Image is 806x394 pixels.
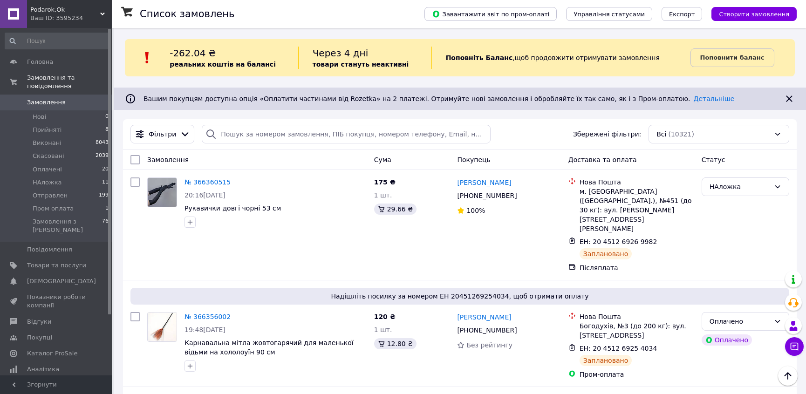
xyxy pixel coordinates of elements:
span: 120 ₴ [374,313,396,320]
span: Вашим покупцям доступна опція «Оплатити частинами від Rozetka» на 2 платежі. Отримуйте нові замов... [143,95,734,102]
span: 76 [102,217,109,234]
span: -262.04 ₴ [170,48,216,59]
a: [PERSON_NAME] [457,178,511,187]
a: Поповнити баланс [690,48,774,67]
div: 12.80 ₴ [374,338,417,349]
span: НАложка [33,178,61,187]
button: Наверх [778,366,798,386]
span: Головна [27,58,53,66]
span: 20:16[DATE] [184,191,225,199]
a: № 366360515 [184,178,231,186]
span: Отправлен [33,191,68,200]
span: Podarok.Ok [30,6,100,14]
span: 20 [102,165,109,174]
div: Заплановано [580,248,632,259]
span: 19:48[DATE] [184,326,225,333]
span: 2039 [96,152,109,160]
span: Повідомлення [27,245,72,254]
div: [PHONE_NUMBER] [455,189,519,202]
span: Відгуки [27,318,51,326]
span: 199 [99,191,109,200]
a: [PERSON_NAME] [457,312,511,322]
span: Пром оплата [33,204,74,213]
b: Поповнити баланс [700,54,765,61]
span: Нові [33,113,46,121]
div: Оплачено [702,334,752,346]
div: Післяплата [580,263,694,272]
div: Нова Пошта [580,177,694,187]
div: Пром-оплата [580,370,694,379]
b: реальних коштів на балансі [170,61,276,68]
span: 1 [105,204,109,213]
button: Чат з покупцем [785,337,804,356]
div: , щоб продовжити отримувати замовлення [431,47,690,69]
img: Фото товару [148,178,177,207]
span: [DEMOGRAPHIC_DATA] [27,277,96,285]
span: Каталог ProSale [27,349,77,358]
a: Детальніше [694,95,735,102]
div: Нова Пошта [580,312,694,321]
span: 1 шт. [374,326,392,333]
span: Управління статусами [574,11,645,18]
b: Поповніть Баланс [446,54,513,61]
span: Через 4 дні [313,48,369,59]
span: Доставка та оплата [568,156,637,163]
span: Завантажити звіт по пром-оплаті [432,10,549,18]
div: [PHONE_NUMBER] [455,324,519,337]
span: (10321) [668,130,694,138]
span: 100% [466,207,485,214]
a: Створити замовлення [702,10,797,17]
img: Фото товару [148,312,177,341]
span: Аналітика [27,365,59,374]
a: Фото товару [147,312,177,342]
span: Надішліть посилку за номером ЕН 20451269254034, щоб отримати оплату [134,292,786,301]
h1: Список замовлень [140,8,234,20]
span: 0 [105,113,109,121]
span: 8043 [96,139,109,147]
span: 11 [102,178,109,187]
input: Пошук за номером замовлення, ПІБ покупця, номером телефону, Email, номером накладної [202,125,491,143]
span: ЕН: 20 4512 6926 9982 [580,238,657,245]
span: Cума [374,156,391,163]
div: Богодухів, №3 (до 200 кг): вул. [STREET_ADDRESS] [580,321,694,340]
button: Експорт [662,7,703,21]
div: м. [GEOGRAPHIC_DATA] ([GEOGRAPHIC_DATA].), №451 (до 30 кг): вул. [PERSON_NAME][STREET_ADDRESS][PE... [580,187,694,233]
button: Управління статусами [566,7,652,21]
div: 29.66 ₴ [374,204,417,215]
span: 8 [105,126,109,134]
span: Замовлення та повідомлення [27,74,112,90]
span: ЕН: 20 4512 6925 4034 [580,345,657,352]
a: № 366356002 [184,313,231,320]
div: Заплановано [580,355,632,366]
div: Ваш ID: 3595234 [30,14,112,22]
img: :exclamation: [140,51,154,65]
span: Скасовані [33,152,64,160]
a: Карнавальна мітла жовтогарячий для маленької відьми на хололоуїн 90 см [184,339,354,356]
span: Покупець [457,156,490,163]
span: Прийняті [33,126,61,134]
span: Замовлення [27,98,66,107]
span: 1 шт. [374,191,392,199]
span: Товари та послуги [27,261,86,270]
span: Оплачені [33,165,62,174]
button: Створити замовлення [711,7,797,21]
span: Замовлення [147,156,189,163]
div: НАложка [710,182,770,192]
span: Статус [702,156,725,163]
a: Фото товару [147,177,177,207]
div: Оплачено [710,316,770,326]
span: Без рейтингу [466,341,512,349]
span: 175 ₴ [374,178,396,186]
span: Фільтри [149,129,176,139]
input: Пошук [5,33,109,49]
span: Створити замовлення [719,11,789,18]
span: Покупці [27,333,52,342]
span: Експорт [669,11,695,18]
button: Завантажити звіт по пром-оплаті [424,7,557,21]
span: Виконані [33,139,61,147]
span: Всі [656,129,666,139]
span: Замовлення з [PERSON_NAME] [33,217,102,234]
a: Рукавички довгі чорні 53 см [184,204,281,212]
